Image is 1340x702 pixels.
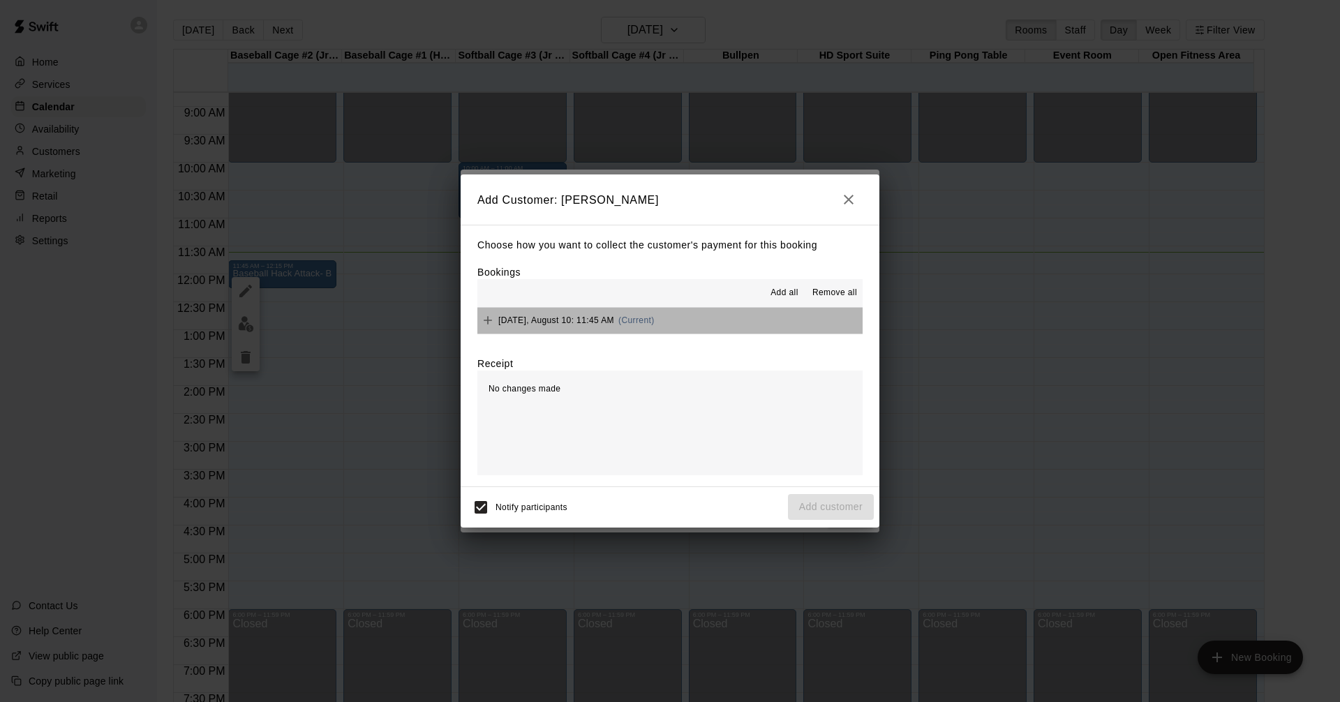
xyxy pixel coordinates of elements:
p: Choose how you want to collect the customer's payment for this booking [477,237,863,254]
span: (Current) [618,315,655,325]
button: Remove all [807,282,863,304]
span: Notify participants [496,502,567,512]
span: No changes made [489,384,560,394]
span: Remove all [812,286,857,300]
h2: Add Customer: [PERSON_NAME] [461,174,879,225]
label: Receipt [477,357,513,371]
span: [DATE], August 10: 11:45 AM [498,315,614,325]
span: Add [477,315,498,325]
button: Add all [762,282,807,304]
label: Bookings [477,267,521,278]
span: Add all [770,286,798,300]
button: Add[DATE], August 10: 11:45 AM(Current) [477,308,863,334]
